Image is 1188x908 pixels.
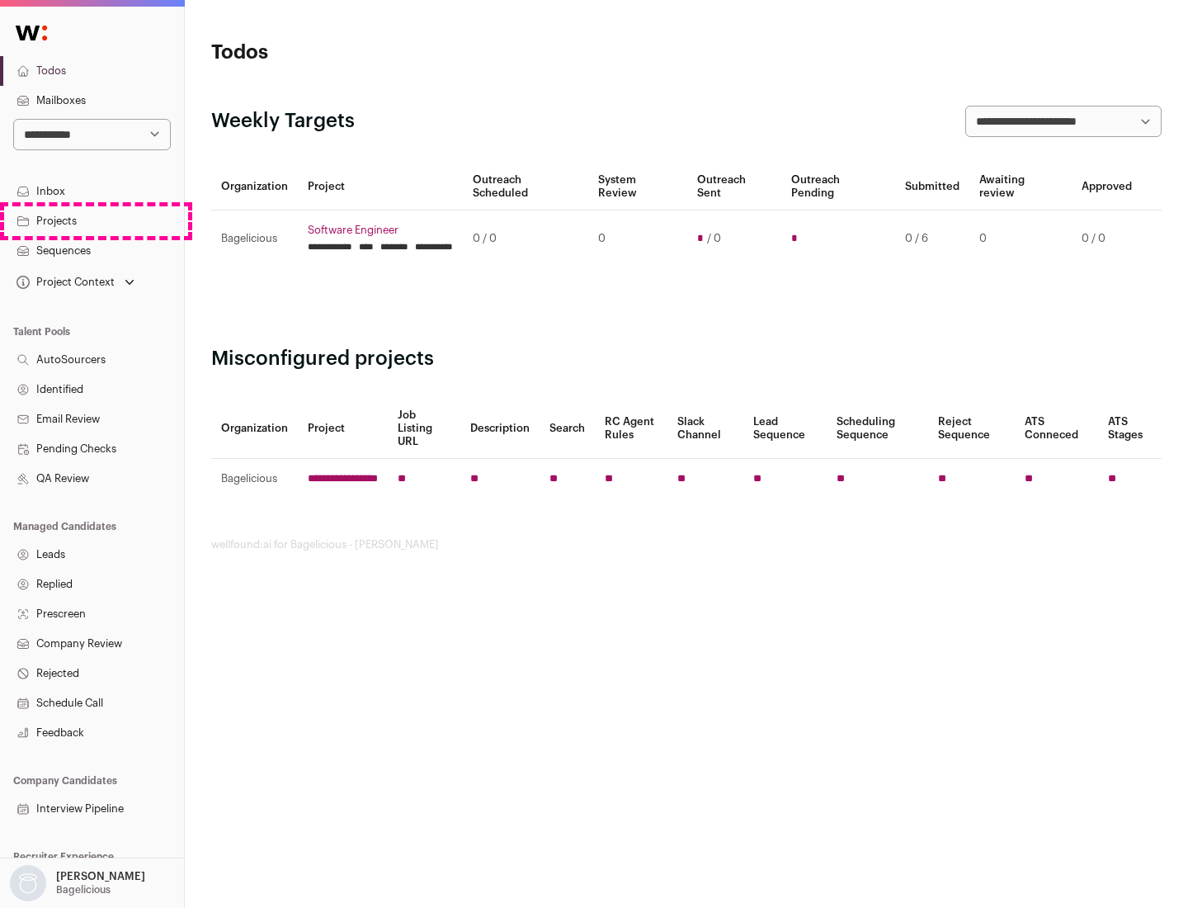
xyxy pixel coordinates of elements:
[56,883,111,896] p: Bagelicious
[588,210,686,267] td: 0
[388,399,460,459] th: Job Listing URL
[308,224,453,237] a: Software Engineer
[827,399,928,459] th: Scheduling Sequence
[13,271,138,294] button: Open dropdown
[463,210,588,267] td: 0 / 0
[56,870,145,883] p: [PERSON_NAME]
[13,276,115,289] div: Project Context
[595,399,667,459] th: RC Agent Rules
[1015,399,1097,459] th: ATS Conneced
[781,163,894,210] th: Outreach Pending
[588,163,686,210] th: System Review
[7,17,56,50] img: Wellfound
[298,163,463,210] th: Project
[298,399,388,459] th: Project
[211,163,298,210] th: Organization
[969,163,1072,210] th: Awaiting review
[687,163,782,210] th: Outreach Sent
[211,459,298,499] td: Bagelicious
[211,210,298,267] td: Bagelicious
[1098,399,1162,459] th: ATS Stages
[1072,163,1142,210] th: Approved
[895,210,969,267] td: 0 / 6
[211,40,528,66] h1: Todos
[969,210,1072,267] td: 0
[211,108,355,135] h2: Weekly Targets
[10,865,46,901] img: nopic.png
[540,399,595,459] th: Search
[460,399,540,459] th: Description
[7,865,148,901] button: Open dropdown
[743,399,827,459] th: Lead Sequence
[1072,210,1142,267] td: 0 / 0
[211,346,1162,372] h2: Misconfigured projects
[211,538,1162,551] footer: wellfound:ai for Bagelicious - [PERSON_NAME]
[211,399,298,459] th: Organization
[928,399,1016,459] th: Reject Sequence
[667,399,743,459] th: Slack Channel
[895,163,969,210] th: Submitted
[463,163,588,210] th: Outreach Scheduled
[707,232,721,245] span: / 0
